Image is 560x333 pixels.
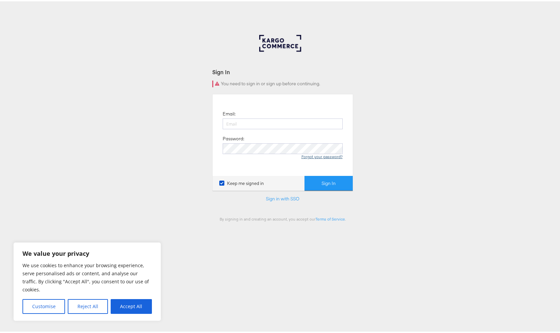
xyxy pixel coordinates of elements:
[212,79,353,86] div: You need to sign in or sign up before continuing.
[111,298,152,313] button: Accept All
[316,215,345,220] a: Terms of Service
[304,175,353,190] button: Sign In
[223,109,235,116] label: Email:
[223,134,244,141] label: Password:
[13,241,161,320] div: We value your privacy
[22,260,152,292] p: We use cookies to enhance your browsing experience, serve personalised ads or content, and analys...
[223,117,343,128] input: Email
[212,67,353,75] div: Sign In
[212,215,353,220] div: By signing in and creating an account, you accept our .
[22,248,152,256] p: We value your privacy
[22,298,65,313] button: Customise
[219,179,264,185] label: Keep me signed in
[266,194,299,200] a: Sign in with SSO
[301,153,343,158] a: Forgot your password?
[68,298,108,313] button: Reject All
